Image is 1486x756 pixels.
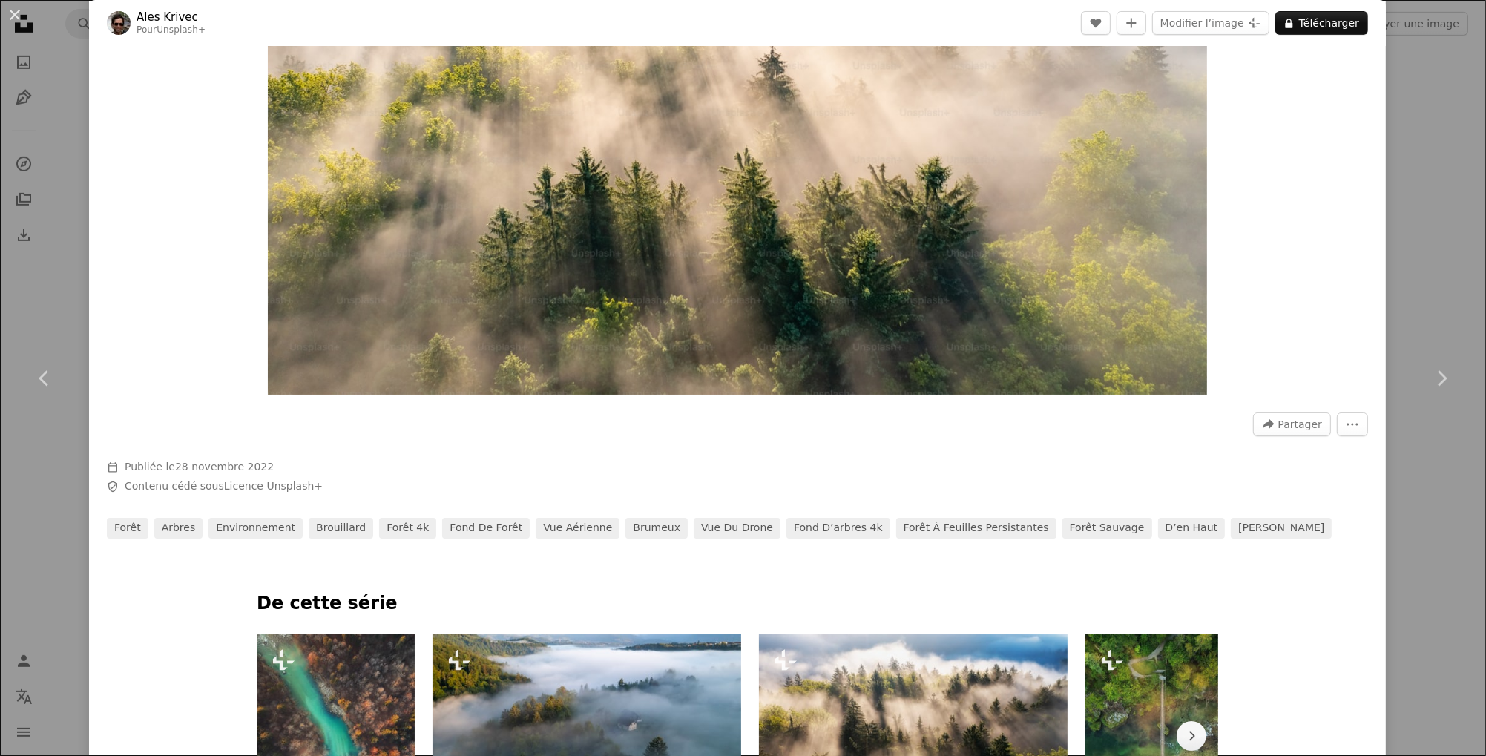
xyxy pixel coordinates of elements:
a: [PERSON_NAME] [1231,518,1332,539]
a: Licence Unsplash+ [224,480,323,492]
a: brouillard [309,518,373,539]
button: Modifier l’image [1152,11,1269,35]
button: faire défiler la liste vers la droite [1177,721,1206,751]
a: Unsplash+ [157,24,206,35]
a: fond de forêt [442,518,530,539]
span: Partager [1278,413,1322,435]
p: De cette série [257,592,1218,616]
button: J’aime [1081,11,1111,35]
a: d’en haut [1158,518,1226,539]
a: Forêt 4k [379,518,436,539]
a: Vue du drone [694,518,780,539]
div: Pour [137,24,206,36]
a: environnement [208,518,303,539]
span: Publiée le [125,461,274,473]
a: Un lampadaire dans une forêt [1085,729,1240,743]
button: Plus d’actions [1337,412,1368,436]
a: Un avion survolant une forêt [433,729,741,743]
a: forêt [107,518,148,539]
button: Ajouter à la collection [1117,11,1146,35]
a: forêt à feuilles persistantes [896,518,1056,539]
time: 28 novembre 2022 à 18:24:10 UTC+7 [175,461,274,473]
a: vue aérienne [536,518,619,539]
button: Télécharger [1275,11,1368,35]
a: arbres [154,518,203,539]
a: Suivant [1397,307,1486,450]
a: Ales Krivec [137,10,206,24]
a: brumeux [625,518,688,539]
button: Partager cette image [1253,412,1331,436]
a: Une forêt brumeuse avec des arbres [759,729,1068,743]
span: Contenu cédé sous [125,479,323,494]
a: Fond d’arbres 4k [786,518,890,539]
a: forêt sauvage [1062,518,1152,539]
img: Accéder au profil de Ales Krivec [107,11,131,35]
a: Une vue d’une ville vue de l’espace [257,729,415,743]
